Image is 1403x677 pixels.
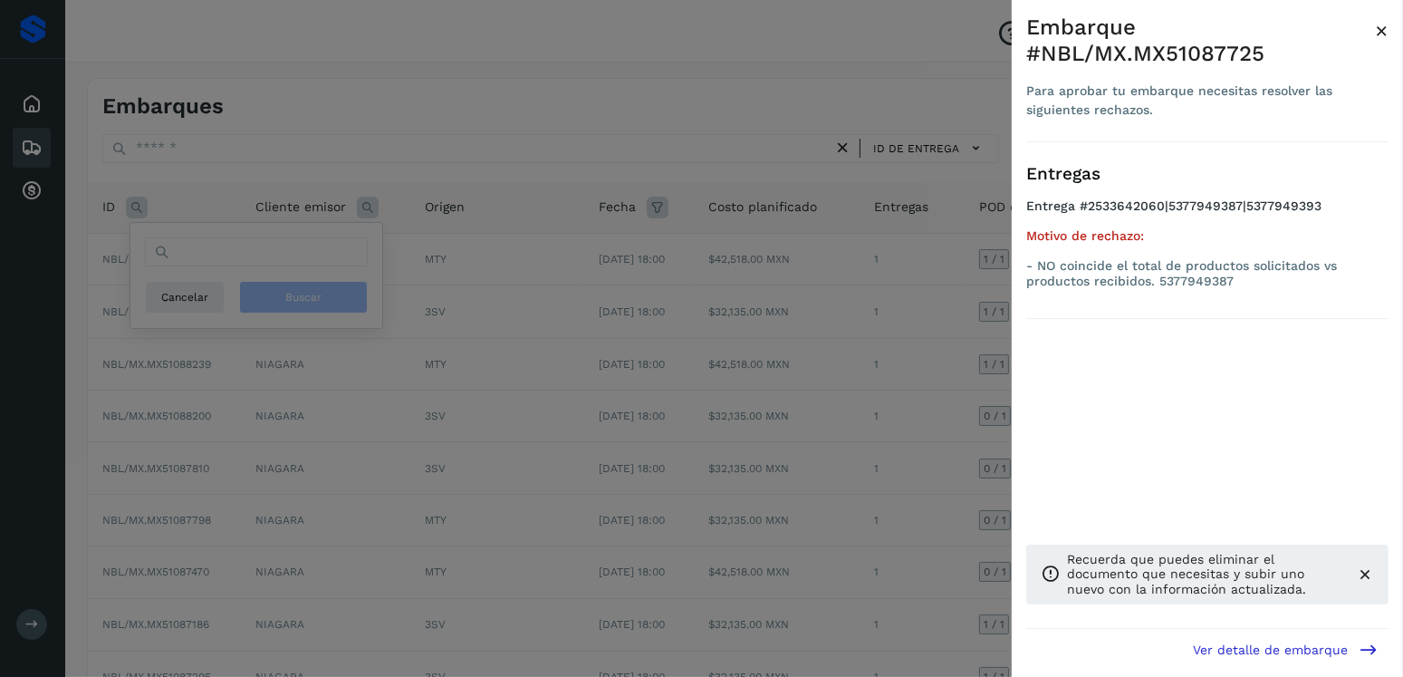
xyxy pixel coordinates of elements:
[1026,164,1389,185] h3: Entregas
[1182,629,1389,670] button: Ver detalle de embarque
[1026,198,1389,228] h4: Entrega #2533642060|5377949387|5377949393
[1026,228,1389,244] h5: Motivo de rechazo:
[1067,552,1341,597] p: Recuerda que puedes eliminar el documento que necesitas y subir uno nuevo con la información actu...
[1026,82,1375,120] div: Para aprobar tu embarque necesitas resolver las siguientes rechazos.
[1375,15,1389,47] button: Close
[1375,18,1389,44] span: ×
[1026,258,1389,289] p: - NO coincide el total de productos solicitados vs productos recibidos. 5377949387
[1193,643,1348,656] span: Ver detalle de embarque
[1026,15,1375,67] div: Embarque #NBL/MX.MX51087725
